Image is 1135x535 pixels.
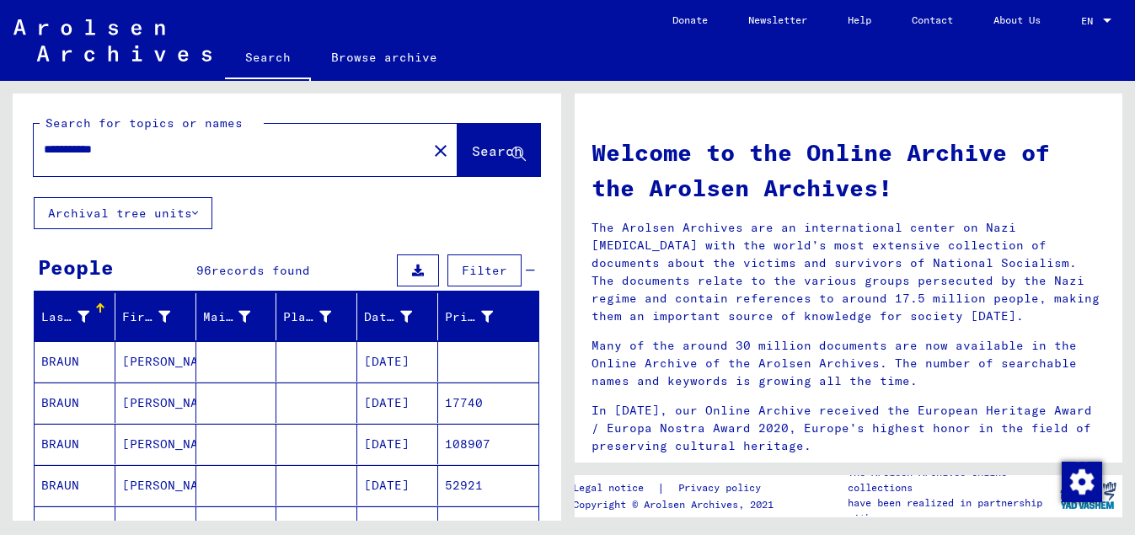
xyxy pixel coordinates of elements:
mat-header-cell: Maiden Name [196,293,277,340]
mat-cell: [PERSON_NAME] [115,424,196,464]
span: Filter [462,263,507,278]
img: Zustimmung ändern [1062,462,1102,502]
div: First Name [122,308,170,326]
mat-cell: BRAUN [35,424,115,464]
a: Legal notice [573,479,657,497]
mat-cell: [PERSON_NAME] [115,341,196,382]
button: Filter [447,254,522,286]
img: yv_logo.png [1057,474,1120,516]
p: Many of the around 30 million documents are now available in the Online Archive of the Arolsen Ar... [592,337,1106,390]
a: Search [225,37,311,81]
div: Prisoner # [445,308,493,326]
mat-cell: BRAUN [35,383,115,423]
h1: Welcome to the Online Archive of the Arolsen Archives! [592,135,1106,206]
mat-header-cell: Last Name [35,293,115,340]
span: 96 [196,263,211,278]
mat-cell: 17740 [438,383,538,423]
mat-cell: 52921 [438,465,538,506]
button: Clear [424,133,458,167]
mat-cell: [DATE] [357,383,438,423]
span: records found [211,263,310,278]
mat-cell: [PERSON_NAME] [115,465,196,506]
a: Browse archive [311,37,458,78]
a: Privacy policy [665,479,781,497]
mat-cell: BRAUN [35,465,115,506]
p: have been realized in partnership with [848,495,1054,526]
p: In [DATE], our Online Archive received the European Heritage Award / Europa Nostra Award 2020, Eu... [592,402,1106,455]
p: The Arolsen Archives are an international center on Nazi [MEDICAL_DATA] with the world’s most ext... [592,219,1106,325]
div: Place of Birth [283,308,331,326]
mat-select-trigger: EN [1081,14,1093,27]
p: The Arolsen Archives online collections [848,465,1054,495]
p: Copyright © Arolsen Archives, 2021 [573,497,781,512]
span: Search [472,142,522,159]
mat-header-cell: Date of Birth [357,293,438,340]
div: Maiden Name [203,308,251,326]
div: People [38,252,114,282]
mat-cell: [DATE] [357,465,438,506]
mat-cell: BRAUN [35,341,115,382]
mat-cell: 108907 [438,424,538,464]
mat-icon: close [431,141,451,161]
mat-label: Search for topics or names [46,115,243,131]
div: Last Name [41,308,89,326]
div: Place of Birth [283,303,356,330]
mat-header-cell: Prisoner # [438,293,538,340]
div: Date of Birth [364,308,412,326]
mat-cell: [DATE] [357,424,438,464]
mat-header-cell: First Name [115,293,196,340]
div: Last Name [41,303,115,330]
div: Maiden Name [203,303,276,330]
img: Arolsen_neg.svg [13,19,211,62]
div: First Name [122,303,195,330]
div: Date of Birth [364,303,437,330]
mat-cell: [DATE] [357,341,438,382]
mat-header-cell: Place of Birth [276,293,357,340]
div: | [573,479,781,497]
mat-cell: [PERSON_NAME] [115,383,196,423]
div: Prisoner # [445,303,518,330]
button: Search [458,124,540,176]
button: Archival tree units [34,197,212,229]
